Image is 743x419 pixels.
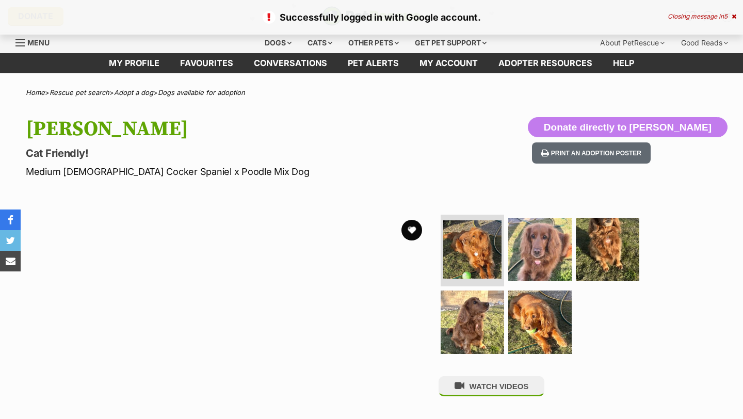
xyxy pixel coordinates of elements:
a: Dogs available for adoption [158,88,245,96]
button: Donate directly to [PERSON_NAME] [528,117,728,138]
div: About PetRescue [593,33,672,53]
p: Medium [DEMOGRAPHIC_DATA] Cocker Spaniel x Poodle Mix Dog [26,165,453,179]
a: Pet alerts [337,53,409,73]
h1: [PERSON_NAME] [26,117,453,141]
a: Menu [15,33,57,51]
button: favourite [401,220,422,240]
a: conversations [244,53,337,73]
a: My account [409,53,488,73]
img: Photo of Molly [576,218,639,281]
p: Cat Friendly! [26,146,453,160]
div: Other pets [341,33,406,53]
button: WATCH VIDEOS [439,376,545,396]
img: Photo of Molly [508,291,572,354]
div: Closing message in [668,13,736,20]
p: Successfully logged in with Google account. [10,10,733,24]
a: Adopter resources [488,53,603,73]
div: Get pet support [408,33,494,53]
a: Help [603,53,644,73]
a: My profile [99,53,170,73]
div: Good Reads [674,33,735,53]
img: Photo of Molly [508,218,572,281]
img: Photo of Molly [443,220,502,279]
img: Photo of Molly [441,291,504,354]
button: Print an adoption poster [532,142,651,164]
a: Rescue pet search [50,88,109,96]
span: 5 [724,12,728,20]
a: Adopt a dog [114,88,153,96]
a: Favourites [170,53,244,73]
span: Menu [27,38,50,47]
div: Cats [300,33,340,53]
a: Home [26,88,45,96]
div: Dogs [257,33,299,53]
